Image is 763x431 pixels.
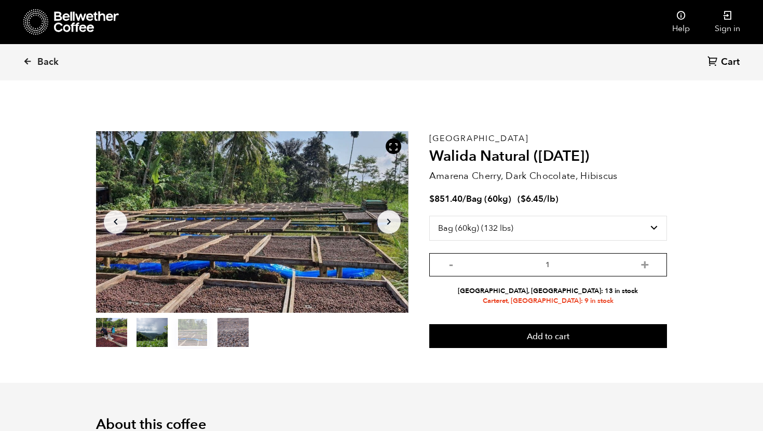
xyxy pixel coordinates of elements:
span: Cart [721,56,740,68]
li: Carteret, [GEOGRAPHIC_DATA]: 9 in stock [429,296,667,306]
bdi: 851.40 [429,193,462,205]
span: Bag (60kg) [466,193,511,205]
p: Amarena Cherry, Dark Chocolate, Hibiscus [429,169,667,183]
span: Back [37,56,59,68]
button: + [638,258,651,269]
h2: Walida Natural ([DATE]) [429,148,667,165]
a: Cart [707,55,742,69]
bdi: 6.45 [521,193,543,205]
button: - [445,258,458,269]
span: /lb [543,193,555,205]
li: [GEOGRAPHIC_DATA], [GEOGRAPHIC_DATA]: 13 in stock [429,286,667,296]
span: $ [521,193,526,205]
span: ( ) [517,193,558,205]
span: $ [429,193,434,205]
button: Add to cart [429,324,667,348]
span: / [462,193,466,205]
